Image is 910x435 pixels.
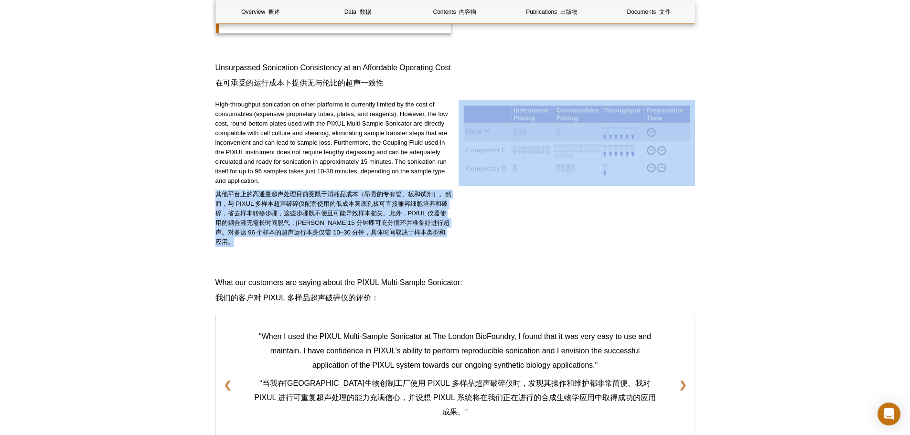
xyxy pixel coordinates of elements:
font: 数据 [360,9,371,15]
div: Open Intercom Messenger [878,403,900,425]
font: “当我在[GEOGRAPHIC_DATA]生物创制工厂使用 PIXUL 多样品超声破碎仪时，发现其操作和维护都非常简便。我对 PIXUL 进行可重复超声处理的能力充满信心，并设想 PIXUL 系... [254,379,656,416]
font: 文件 [659,9,671,15]
font: 我们的客户对 PIXUL 多样品超声破碎仪的评价： [215,294,379,302]
a: Publications 出版物 [507,0,597,23]
font: 内容物 [459,9,476,15]
a: ❯ [671,372,695,397]
font: 概述 [268,9,280,15]
p: High-throughput sonication on other platforms is currently limited by the cost of consumables (ex... [215,100,452,251]
font: 出版物 [560,9,578,15]
h3: Unsurpassed Sonication Consistency at an Affordable Operating Cost [215,62,695,93]
a: Documents 文件 [604,0,694,23]
a: Data 数据 [313,0,403,23]
a: Overview 概述 [216,0,306,23]
img: Comparison of Pricing, Throughput, and Workflow Preparation Time for PIXUL and Competitor Sonicat... [459,100,695,183]
a: ❮ [216,372,239,397]
h3: What our customers are saying about the PIXUL Multi-Sample Sonicator: [215,277,695,308]
q: "When I used the PIXUL Multi-Sample Sonicator at The London BioFoundry, I found that it was very ... [254,332,656,416]
font: 在可承受的运行成本下提供无与伦比的超声一致性 [215,79,384,87]
a: Contents 内容物 [410,0,500,23]
font: 其他平台上的高通量超声处理目前受限于消耗品成本（昂贵的专有管、板和试剂）。然而，与 PIXUL 多样本超声破碎仪配套使用的低成本圆底孔板可直接兼容细胞培养和破碎，省去样本转移步骤，这些步骤既不便... [215,191,451,245]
